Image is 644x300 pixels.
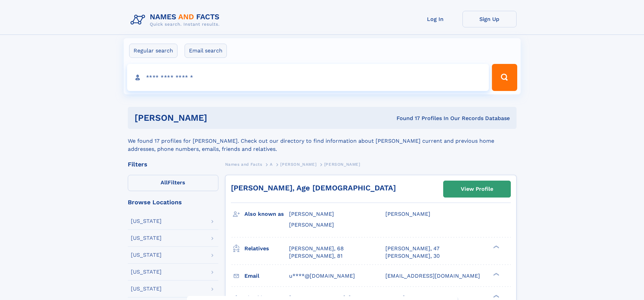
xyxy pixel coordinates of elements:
div: View Profile [461,181,493,197]
div: Found 17 Profiles In Our Records Database [302,115,510,122]
div: Browse Locations [128,199,218,205]
div: ❯ [492,294,500,298]
a: [PERSON_NAME], 81 [289,252,342,260]
h3: Relatives [244,243,289,254]
a: Sign Up [462,11,517,27]
h1: [PERSON_NAME] [135,114,302,122]
div: We found 17 profiles for [PERSON_NAME]. Check out our directory to find information about [PERSON... [128,129,517,153]
div: ❯ [492,272,500,276]
span: [PERSON_NAME] [289,222,334,228]
div: [US_STATE] [131,218,162,224]
span: [PERSON_NAME] [289,211,334,217]
a: View Profile [444,181,510,197]
span: [EMAIL_ADDRESS][DOMAIN_NAME] [385,273,480,279]
a: Names and Facts [225,160,262,168]
div: [US_STATE] [131,286,162,292]
a: A [270,160,273,168]
a: [PERSON_NAME], Age [DEMOGRAPHIC_DATA] [231,184,396,192]
label: Email search [185,44,227,58]
a: [PERSON_NAME], 47 [385,245,439,252]
img: Logo Names and Facts [128,11,225,29]
div: [US_STATE] [131,252,162,258]
h3: Email [244,270,289,282]
label: Filters [128,175,218,191]
span: [PERSON_NAME] [385,211,430,217]
button: Search Button [492,64,517,91]
label: Regular search [129,44,177,58]
h3: Also known as [244,208,289,220]
input: search input [127,64,489,91]
span: [PERSON_NAME] [324,162,360,167]
div: Filters [128,161,218,167]
a: [PERSON_NAME] [280,160,316,168]
span: All [161,179,168,186]
div: [US_STATE] [131,235,162,241]
span: A [270,162,273,167]
a: [PERSON_NAME], 30 [385,252,440,260]
div: [US_STATE] [131,269,162,275]
span: [PERSON_NAME] [280,162,316,167]
div: ❯ [492,245,500,249]
a: [PERSON_NAME], 68 [289,245,344,252]
a: Log In [408,11,462,27]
